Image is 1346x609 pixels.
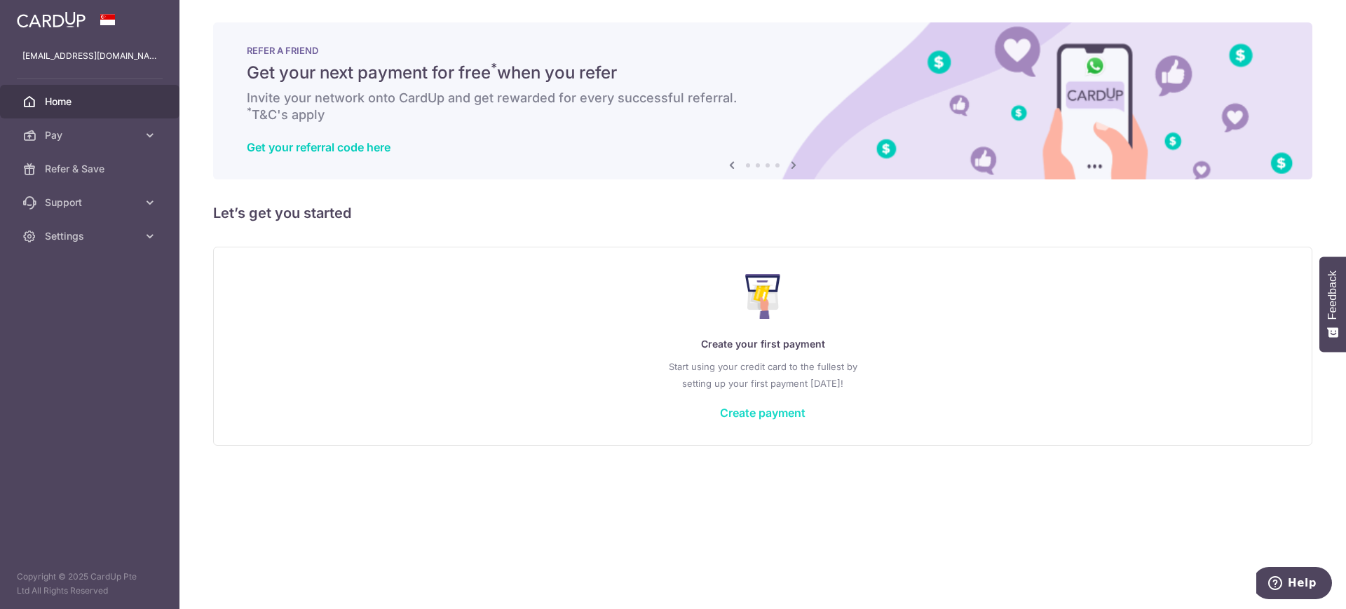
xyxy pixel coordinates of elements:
[45,162,137,176] span: Refer & Save
[247,62,1279,84] h5: Get your next payment for free when you refer
[213,22,1312,179] img: RAF banner
[1326,271,1339,320] span: Feedback
[247,45,1279,56] p: REFER A FRIEND
[45,128,137,142] span: Pay
[45,95,137,109] span: Home
[1256,567,1332,602] iframe: Opens a widget where you can find more information
[242,358,1284,392] p: Start using your credit card to the fullest by setting up your first payment [DATE]!
[1319,256,1346,352] button: Feedback - Show survey
[720,406,805,420] a: Create payment
[247,90,1279,123] h6: Invite your network onto CardUp and get rewarded for every successful referral. T&C's apply
[17,11,86,28] img: CardUp
[45,229,137,243] span: Settings
[213,202,1312,224] h5: Let’s get you started
[242,336,1284,353] p: Create your first payment
[22,49,157,63] p: [EMAIL_ADDRESS][DOMAIN_NAME]
[247,140,390,154] a: Get your referral code here
[45,196,137,210] span: Support
[745,274,781,319] img: Make Payment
